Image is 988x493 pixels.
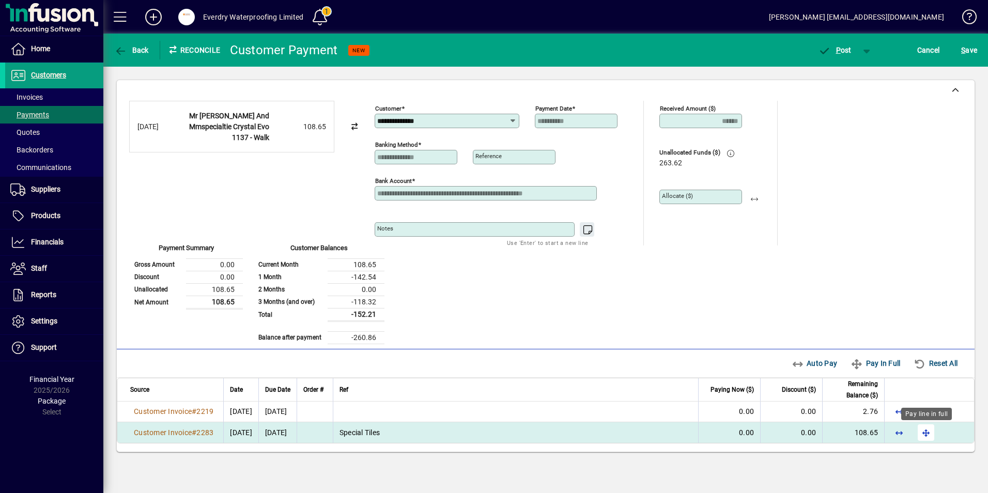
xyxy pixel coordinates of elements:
[253,258,328,271] td: Current Month
[114,46,149,54] span: Back
[192,428,196,437] span: #
[5,36,103,62] a: Home
[186,271,243,283] td: 0.00
[662,192,693,199] mat-label: Allocate ($)
[10,163,71,172] span: Communications
[5,282,103,308] a: Reports
[917,42,940,58] span: Cancel
[137,8,170,26] button: Add
[5,256,103,282] a: Staff
[961,42,977,58] span: ave
[375,141,418,148] mat-label: Banking method
[5,88,103,106] a: Invoices
[375,105,402,112] mat-label: Customer
[782,384,816,395] span: Discount ($)
[328,308,384,321] td: -152.21
[659,159,682,167] span: 263.62
[112,41,151,59] button: Back
[230,407,252,415] span: [DATE]
[170,8,203,26] button: Profile
[129,258,186,271] td: Gross Amount
[230,428,252,437] span: [DATE]
[10,93,43,101] span: Invoices
[130,406,217,417] a: Customer Invoice#2219
[196,407,213,415] span: 2219
[189,112,269,142] strong: Mr [PERSON_NAME] And Mmspecialtie Crystal Evo 1137 - Walk
[10,128,40,136] span: Quotes
[130,427,217,438] a: Customer Invoice#2283
[836,46,841,54] span: P
[31,44,50,53] span: Home
[31,343,57,351] span: Support
[31,71,66,79] span: Customers
[10,111,49,119] span: Payments
[375,177,412,184] mat-label: Bank Account
[352,47,365,54] span: NEW
[954,2,975,36] a: Knowledge Base
[5,203,103,229] a: Products
[230,384,243,395] span: Date
[160,42,222,58] div: Reconcile
[813,41,857,59] button: Post
[915,41,943,59] button: Cancel
[265,384,290,395] span: Due Date
[961,46,965,54] span: S
[829,378,878,401] span: Remaining Balance ($)
[801,428,816,437] span: 0.00
[186,296,243,309] td: 108.65
[901,408,952,420] div: Pay line in full
[129,245,243,310] app-page-summary-card: Payment Summary
[29,375,74,383] span: Financial Year
[31,290,56,299] span: Reports
[739,428,754,437] span: 0.00
[328,271,384,283] td: -142.54
[863,407,878,415] span: 2.76
[253,243,384,258] div: Customer Balances
[855,428,878,437] span: 108.65
[274,121,326,132] div: 108.65
[31,264,47,272] span: Staff
[5,159,103,176] a: Communications
[659,149,721,156] span: Unallocated Funds ($)
[258,422,297,443] td: [DATE]
[5,124,103,141] a: Quotes
[130,384,149,395] span: Source
[134,428,192,437] span: Customer Invoice
[660,105,716,112] mat-label: Received Amount ($)
[333,422,698,443] td: Special Tiles
[846,354,904,373] button: Pay In Full
[253,308,328,321] td: Total
[258,402,297,422] td: [DATE]
[792,355,838,372] span: Auto Pay
[129,271,186,283] td: Discount
[203,9,303,25] div: Everdry Waterproofing Limited
[739,407,754,415] span: 0.00
[909,354,962,373] button: Reset All
[31,211,60,220] span: Products
[959,41,980,59] button: Save
[535,105,572,112] mat-label: Payment Date
[31,185,60,193] span: Suppliers
[5,335,103,361] a: Support
[5,229,103,255] a: Financials
[186,258,243,271] td: 0.00
[507,237,588,249] mat-hint: Use 'Enter' to start a new line
[129,283,186,296] td: Unallocated
[818,46,852,54] span: ost
[31,238,64,246] span: Financials
[5,309,103,334] a: Settings
[253,331,328,344] td: Balance after payment
[711,384,754,395] span: Paying Now ($)
[253,271,328,283] td: 1 Month
[129,296,186,309] td: Net Amount
[253,283,328,296] td: 2 Months
[475,152,502,160] mat-label: Reference
[328,258,384,271] td: 108.65
[328,296,384,308] td: -118.32
[914,355,958,372] span: Reset All
[192,407,196,415] span: #
[788,354,842,373] button: Auto Pay
[134,407,192,415] span: Customer Invoice
[186,283,243,296] td: 108.65
[137,121,179,132] div: [DATE]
